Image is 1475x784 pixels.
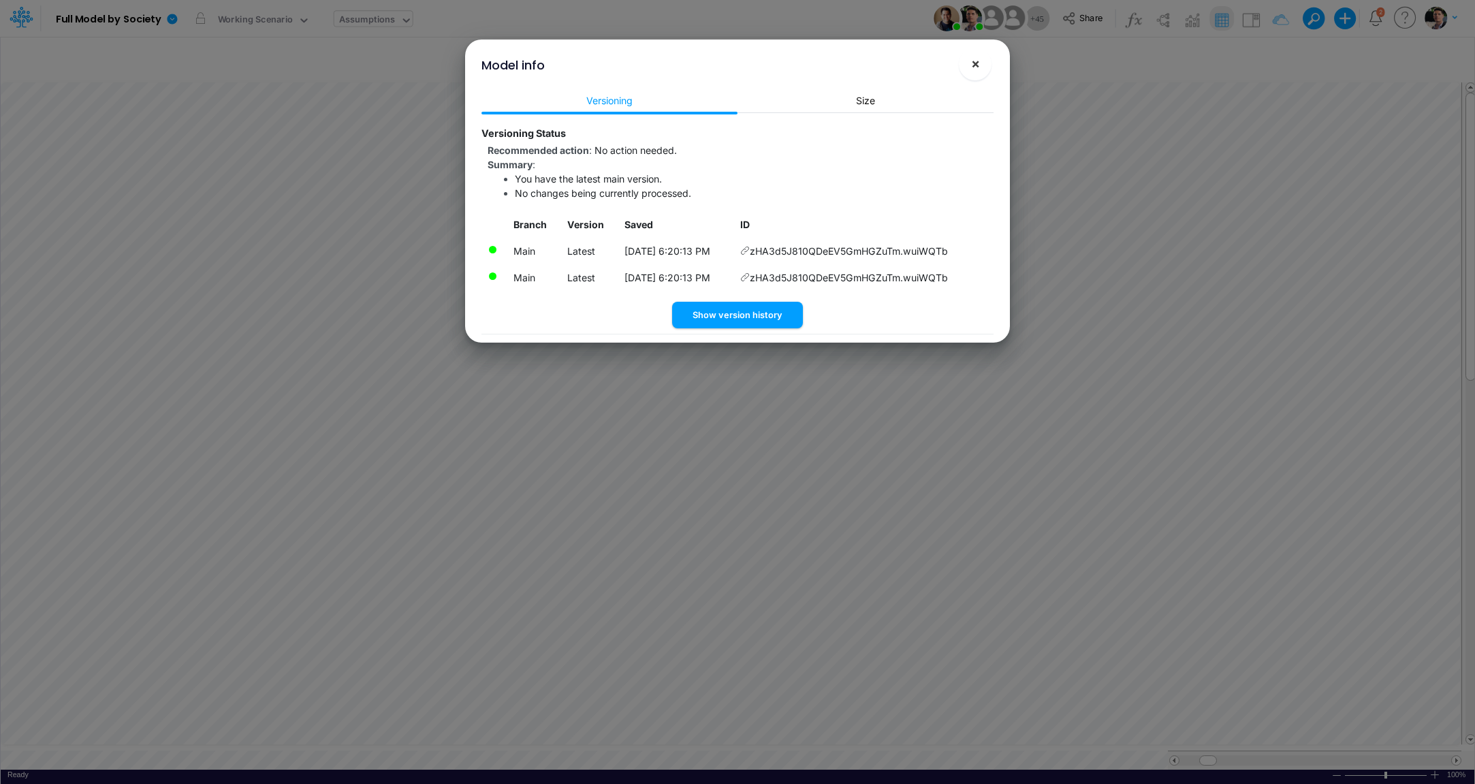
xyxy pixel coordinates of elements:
th: Local date/time when this version was saved [619,212,735,238]
span: Copy hyperlink to this version of the model [740,270,750,285]
div: There are no pending changes currently being processed [488,271,498,281]
th: Version [561,212,619,238]
a: Size [737,88,994,113]
td: Latest [561,264,619,291]
td: Latest merged version [507,264,561,291]
a: Versioning [481,88,737,113]
span: Copy hyperlink to this version of the model [740,244,750,258]
td: zHA3d5J810QDeEV5GmHGZuTm.wuiWQTb [734,264,994,291]
span: No changes being currently processed. [515,187,691,199]
button: Close [959,48,992,80]
td: Local date/time when this version was saved [619,238,735,264]
span: zHA3d5J810QDeEV5GmHGZuTm.wuiWQTb [750,244,948,258]
td: Model version currently loaded [507,238,561,264]
div: Model info [481,56,545,74]
th: Branch [507,212,561,238]
button: Show version history [672,302,803,328]
td: Latest [561,238,619,264]
span: × [971,55,980,72]
span: : [488,144,677,156]
span: You have the latest main version. [515,173,662,185]
strong: Summary [488,159,533,170]
div: The changes in this model version have been processed into the latest main version [488,245,498,255]
strong: Versioning Status [481,127,566,139]
td: Local date/time when this version was saved [619,264,735,291]
strong: Recommended action [488,144,589,156]
div: : [488,157,994,172]
th: ID [734,212,994,238]
span: No action needed. [594,144,677,156]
